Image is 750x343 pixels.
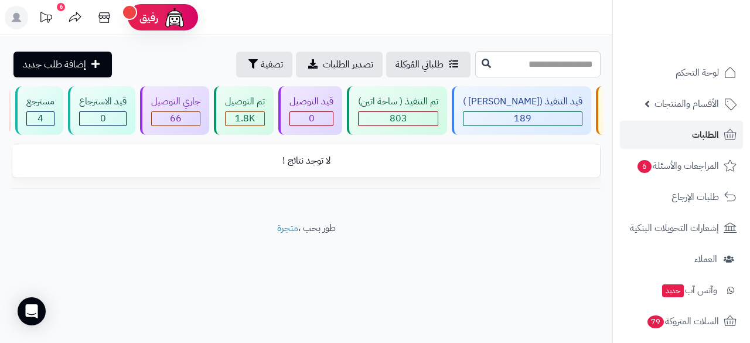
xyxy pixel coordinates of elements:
a: السلات المتروكة79 [620,307,743,335]
span: تصفية [261,57,283,72]
span: تصدير الطلبات [323,57,373,72]
a: مسترجع 4 [13,86,66,135]
a: لوحة التحكم [620,59,743,87]
a: قيد التوصيل 0 [276,86,345,135]
a: تم التوصيل 1.8K [212,86,276,135]
span: 803 [390,111,407,125]
span: العملاء [694,251,717,267]
div: 66 [152,112,200,125]
div: 803 [359,112,438,125]
div: 4 [27,112,54,125]
div: 189 [463,112,582,125]
div: قيد الاسترجاع [79,95,127,108]
a: جاري التوصيل 66 [138,86,212,135]
span: 1.8K [235,111,255,125]
img: logo-2.png [670,33,739,57]
span: جديد [662,284,684,297]
span: الأقسام والمنتجات [654,96,719,112]
span: الطلبات [692,127,719,143]
a: متجرة [277,221,298,235]
div: 0 [80,112,126,125]
span: وآتس آب [661,282,717,298]
img: ai-face.png [163,6,186,29]
span: إضافة طلب جديد [23,57,86,72]
span: رفيق [139,11,158,25]
div: 1797 [226,112,264,125]
a: إضافة طلب جديد [13,52,112,77]
td: لا توجد نتائج ! [12,145,600,177]
span: 79 [647,315,664,328]
a: تحديثات المنصة [31,6,60,32]
span: 0 [309,111,315,125]
div: 6 [57,3,65,11]
div: مسترجع [26,95,54,108]
a: قيد الاسترجاع 0 [66,86,138,135]
div: جاري التوصيل [151,95,200,108]
span: 66 [170,111,182,125]
span: طلباتي المُوكلة [396,57,444,72]
span: 189 [514,111,531,125]
span: 0 [100,111,106,125]
a: بانتظار المراجعة 29 [594,86,671,135]
a: طلباتي المُوكلة [386,52,471,77]
button: تصفية [236,52,292,77]
div: 0 [290,112,333,125]
span: المراجعات والأسئلة [636,158,719,174]
a: تصدير الطلبات [296,52,383,77]
span: السلات المتروكة [646,313,719,330]
div: تم التنفيذ ( ساحة اتين) [358,95,438,108]
a: إشعارات التحويلات البنكية [620,214,743,242]
a: وآتس آبجديد [620,276,743,304]
a: الطلبات [620,121,743,149]
div: قيد التنفيذ ([PERSON_NAME] ) [463,95,582,108]
span: 4 [37,111,43,125]
span: لوحة التحكم [676,64,719,81]
div: قيد التوصيل [289,95,333,108]
span: إشعارات التحويلات البنكية [630,220,719,236]
span: طلبات الإرجاع [671,189,719,205]
a: العملاء [620,245,743,273]
span: 6 [637,160,652,173]
a: المراجعات والأسئلة6 [620,152,743,180]
div: Open Intercom Messenger [18,297,46,325]
a: قيد التنفيذ ([PERSON_NAME] ) 189 [449,86,594,135]
a: طلبات الإرجاع [620,183,743,211]
div: تم التوصيل [225,95,265,108]
a: تم التنفيذ ( ساحة اتين) 803 [345,86,449,135]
